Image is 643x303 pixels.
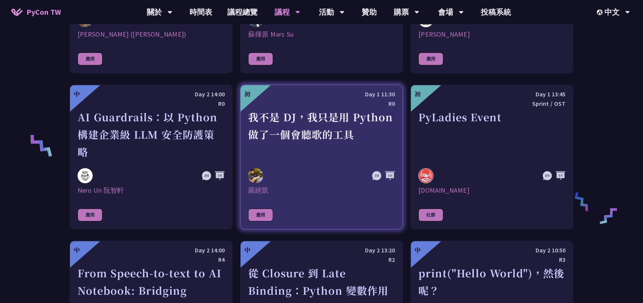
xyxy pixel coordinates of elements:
[418,30,565,39] div: [PERSON_NAME]
[70,85,233,229] a: 中 Day 2 14:00 R0 AI Guardrails：以 Python 構建企業級 LLM 安全防護策略 Nero Un 阮智軒 Nero Un 阮智軒 應用
[244,90,250,99] div: 初
[240,85,403,229] a: 初 Day 1 11:30 R0 我不是 DJ，我只是用 Python 做了一個會聽歌的工具 羅經凱 羅經凱 應用
[78,246,225,255] div: Day 2 14:00
[248,99,395,108] div: R0
[248,90,395,99] div: Day 1 11:30
[78,209,103,221] div: 應用
[78,255,225,264] div: R4
[418,209,443,221] div: 社群
[78,53,103,65] div: 應用
[78,99,225,108] div: R0
[418,108,565,161] div: PyLadies Event
[418,246,565,255] div: Day 2 10:50
[248,246,395,255] div: Day 2 13:20
[597,9,604,15] img: Locale Icon
[74,246,80,255] div: 中
[418,168,433,183] img: pyladies.tw
[418,90,565,99] div: Day 1 13:45
[415,246,421,255] div: 中
[248,255,395,264] div: R2
[248,53,273,65] div: 應用
[248,168,263,183] img: 羅經凱
[74,90,80,99] div: 中
[78,90,225,99] div: Day 2 14:00
[78,186,225,195] div: Nero Un 阮智軒
[78,108,225,161] div: AI Guardrails：以 Python 構建企業級 LLM 安全防護策略
[418,255,565,264] div: R3
[415,90,421,99] div: 初
[248,30,395,39] div: 蘇揮原 Mars Su
[418,186,565,195] div: [DOMAIN_NAME]
[26,6,61,18] span: PyCon TW
[78,168,93,183] img: Nero Un 阮智軒
[11,8,23,16] img: Home icon of PyCon TW 2025
[418,99,565,108] div: Sprint / OST
[248,186,395,195] div: 羅經凱
[248,108,395,161] div: 我不是 DJ，我只是用 Python 做了一個會聽歌的工具
[4,3,68,22] a: PyCon TW
[78,30,225,39] div: [PERSON_NAME] ([PERSON_NAME])
[244,246,250,255] div: 中
[410,85,573,229] a: 初 Day 1 13:45 Sprint / OST PyLadies Event pyladies.tw [DOMAIN_NAME] 社群
[248,209,273,221] div: 應用
[418,53,443,65] div: 應用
